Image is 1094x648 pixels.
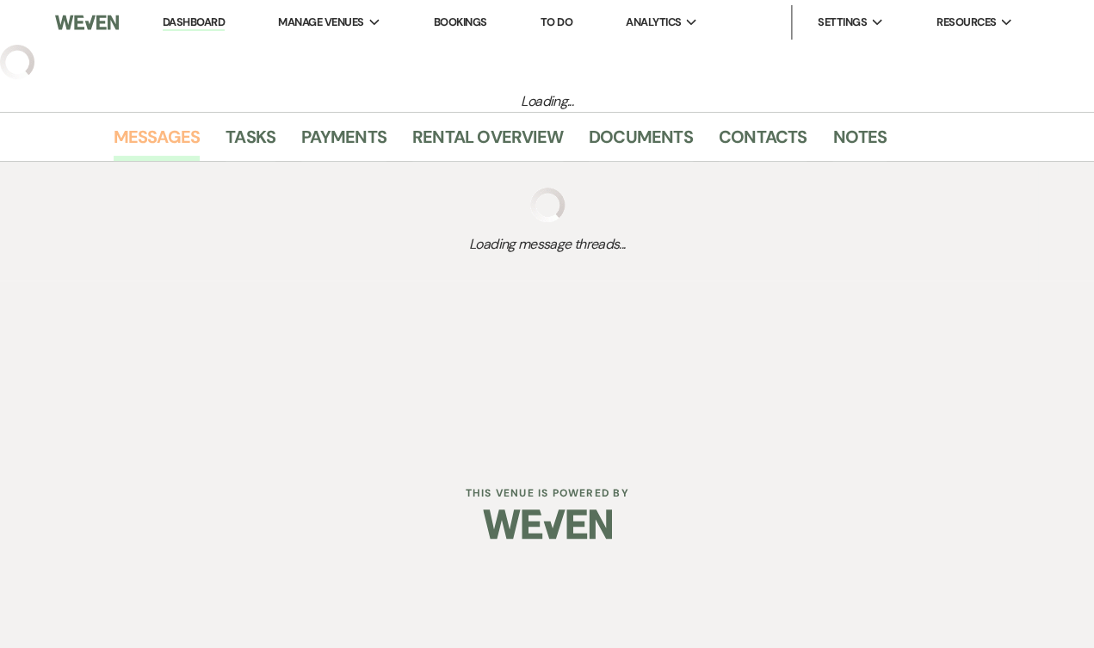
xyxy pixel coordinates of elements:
[589,123,693,161] a: Documents
[278,14,363,31] span: Manage Venues
[541,15,572,29] a: To Do
[832,123,887,161] a: Notes
[412,123,563,161] a: Rental Overview
[226,123,275,161] a: Tasks
[301,123,386,161] a: Payments
[626,14,681,31] span: Analytics
[114,234,981,255] span: Loading message threads...
[530,188,565,222] img: loading spinner
[719,123,807,161] a: Contacts
[936,14,996,31] span: Resources
[163,15,225,31] a: Dashboard
[434,15,487,29] a: Bookings
[114,123,201,161] a: Messages
[55,4,119,40] img: Weven Logo
[818,14,867,31] span: Settings
[483,494,612,554] img: Weven Logo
